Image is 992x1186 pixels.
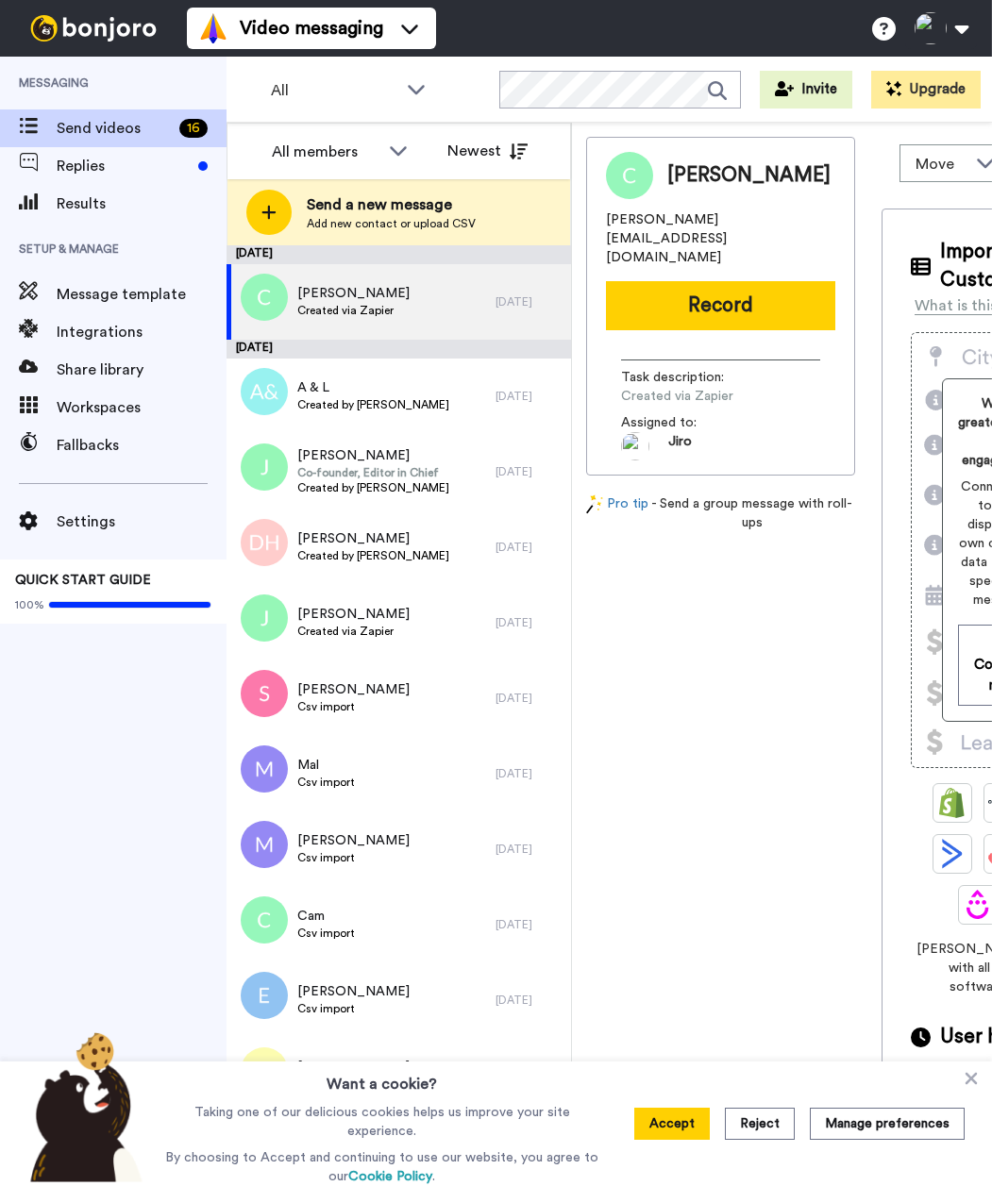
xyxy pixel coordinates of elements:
[496,540,562,555] div: [DATE]
[198,13,228,43] img: vm-color.svg
[23,15,164,42] img: bj-logo-header-white.svg
[297,548,449,563] span: Created by [PERSON_NAME]
[725,1108,795,1140] button: Reject
[606,210,835,267] span: [PERSON_NAME][EMAIL_ADDRESS][DOMAIN_NAME]
[810,1108,965,1140] button: Manage preferences
[241,670,288,717] img: s.png
[297,605,410,624] span: [PERSON_NAME]
[916,153,967,175] span: Move
[227,245,571,264] div: [DATE]
[297,480,449,495] span: Created by [PERSON_NAME]
[271,79,397,102] span: All
[496,691,562,706] div: [DATE]
[241,443,288,491] img: j.png
[327,1061,437,1095] h3: Want a cookie?
[297,982,410,1001] span: [PERSON_NAME]
[57,117,172,140] span: Send videos
[272,141,379,163] div: All members
[871,71,981,109] button: Upgrade
[621,387,800,406] span: Created via Zapier
[496,917,562,932] div: [DATE]
[297,831,410,850] span: [PERSON_NAME]
[297,1058,410,1077] span: [PERSON_NAME]
[634,1108,710,1140] button: Accept
[241,896,288,944] img: c.png
[496,842,562,857] div: [DATE]
[160,1103,603,1141] p: Taking one of our delicious cookies helps us improve your site experience.
[57,283,227,306] span: Message template
[227,340,571,359] div: [DATE]
[15,574,151,587] span: QUICK START GUIDE
[297,303,410,318] span: Created via Zapier
[297,378,449,397] span: A & L
[667,161,831,190] span: [PERSON_NAME]
[241,972,288,1019] img: e.png
[760,71,852,109] button: Invite
[586,494,648,532] a: Pro tip
[496,389,562,404] div: [DATE]
[57,155,191,177] span: Replies
[297,699,410,714] span: Csv import
[606,281,835,330] button: Record
[496,993,562,1008] div: [DATE]
[348,1170,432,1183] a: Cookie Policy
[297,465,449,480] span: Co-founder, Editor in Chief
[307,193,476,216] span: Send a new message
[297,850,410,865] span: Csv import
[621,432,649,460] img: ACB-R5ToyZ1MrJm6m-hSaUVpRyA0i58raUq7xDxwqrxIHFDl4amsdEGu2iCwyz9qRkFsmEn4fNtYbLpdNkDm8k0qogV1kysXS...
[297,680,410,699] span: [PERSON_NAME]
[621,368,753,387] span: Task description :
[496,766,562,781] div: [DATE]
[57,359,227,381] span: Share library
[241,368,288,415] img: a&.png
[496,294,562,309] div: [DATE]
[297,1001,410,1016] span: Csv import
[297,756,355,775] span: Mal
[241,274,288,321] img: c.png
[241,594,288,642] img: j.png
[606,152,653,199] img: Image of Connie smith
[937,788,967,818] img: Shopify
[57,510,227,533] span: Settings
[297,907,355,926] span: Cam
[297,926,355,941] span: Csv import
[297,446,449,465] span: [PERSON_NAME]
[297,284,410,303] span: [PERSON_NAME]
[241,1047,288,1094] img: l.png
[297,624,410,639] span: Created via Zapier
[496,464,562,479] div: [DATE]
[621,413,753,432] span: Assigned to:
[241,745,288,793] img: m.png
[937,839,967,869] img: ActiveCampaign
[297,529,449,548] span: [PERSON_NAME]
[57,192,227,215] span: Results
[433,132,542,170] button: Newest
[297,775,355,790] span: Csv import
[179,119,208,138] div: 16
[57,434,227,457] span: Fallbacks
[240,15,383,42] span: Video messaging
[13,1031,153,1182] img: bear-with-cookie.png
[297,397,449,412] span: Created by [PERSON_NAME]
[57,396,227,419] span: Workspaces
[241,519,288,566] img: dh.png
[586,494,855,532] div: - Send a group message with roll-ups
[160,1148,603,1186] p: By choosing to Accept and continuing to use our website, you agree to our .
[15,597,44,612] span: 100%
[586,494,603,514] img: magic-wand.svg
[307,216,476,231] span: Add new contact or upload CSV
[668,432,692,460] span: Jiro
[241,821,288,868] img: m.png
[496,615,562,630] div: [DATE]
[57,321,227,343] span: Integrations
